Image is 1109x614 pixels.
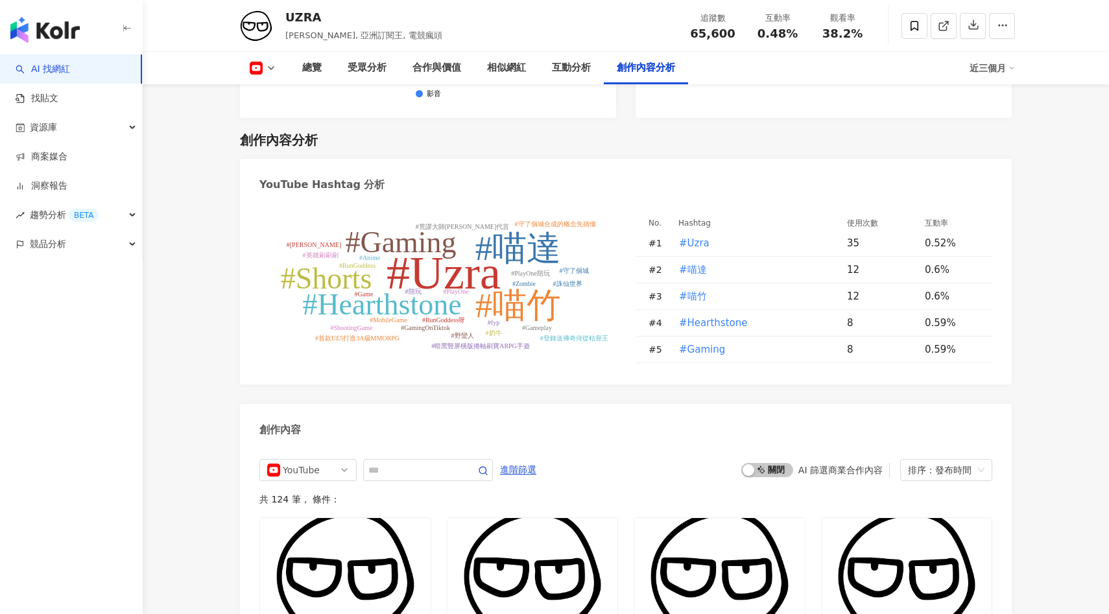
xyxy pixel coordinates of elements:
tspan: #野蠻人 [451,332,474,339]
div: 受眾分析 [348,60,387,76]
th: No. [636,216,668,230]
td: #Hearthstone [668,310,837,337]
span: #Hearthstone [679,316,747,330]
div: # 2 [649,263,668,277]
tspan: #喵竹 [475,287,562,324]
tspan: #PlayOne [443,288,469,295]
div: YouTube Hashtag 分析 [259,178,385,192]
td: 0.6% [914,283,992,310]
div: 互動分析 [552,60,591,76]
td: #Gaming [668,337,837,363]
span: rise [16,211,25,220]
span: #Uzra [679,236,710,250]
tspan: #Hearthstone [302,288,461,321]
div: 創作內容分析 [617,60,675,76]
div: 近三個月 [970,58,1015,78]
div: # 4 [649,316,668,330]
img: logo [10,17,80,43]
td: 0.52% [914,230,992,257]
div: 總覽 [302,60,322,76]
tspan: #Anime [359,254,381,261]
th: 互動率 [914,216,992,230]
div: 8 [847,342,914,357]
a: 商案媒合 [16,150,67,163]
div: 8 [847,316,914,330]
button: #Uzra [678,230,710,256]
div: 合作與價值 [412,60,461,76]
td: 0.59% [914,310,992,337]
button: #喵達 [678,257,708,283]
span: 競品分析 [30,230,66,259]
span: #Gaming [679,342,725,357]
tspan: #Zombie [512,280,536,287]
span: 資源庫 [30,113,57,142]
div: 0.59% [925,316,979,330]
td: 0.59% [914,337,992,363]
div: 影音 [427,90,441,99]
tspan: #荒謬大師[PERSON_NAME]代言 [416,223,509,230]
div: 0.59% [925,342,979,357]
td: #喵達 [668,257,837,283]
tspan: #Game [355,290,374,298]
div: 排序：發布時間 [908,460,973,480]
div: AI 篩選商業合作內容 [798,465,883,475]
span: 進階篩選 [500,460,536,480]
div: UZRA [285,9,442,25]
tspan: #Gameplay [522,324,552,331]
div: BETA [69,209,99,222]
tspan: #英雄刷刷刷 [303,252,339,259]
tspan: #Gaming [345,226,456,259]
th: 使用次數 [837,216,914,230]
button: #Gaming [678,337,726,362]
a: searchAI 找網紅 [16,63,70,76]
div: 觀看率 [818,12,867,25]
tspan: #ShootingGame [331,324,374,331]
tspan: #MobileGame [370,316,407,324]
tspan: #奶牛 [486,329,502,337]
div: 0.52% [925,236,979,250]
tspan: #fyp [488,319,499,326]
tspan: #Shorts [281,262,372,295]
td: #Uzra [668,230,837,257]
div: # 3 [649,289,668,303]
td: 0.6% [914,257,992,283]
div: 12 [847,263,914,277]
span: 38.2% [822,27,863,40]
button: #喵竹 [678,283,708,309]
div: 35 [847,236,914,250]
td: #喵竹 [668,283,837,310]
span: 65,600 [690,27,735,40]
div: 0.6% [925,263,979,277]
a: 洞察報告 [16,180,67,193]
div: # 1 [649,236,668,250]
tspan: #守了個城合成的概念先搞懂 [515,220,596,228]
tspan: #陪玩 [405,288,422,295]
div: 共 124 筆 ， 條件： [259,494,992,504]
tspan: #暗黑豎屏橫版捲軸刷寶ARPG手遊 [431,342,530,349]
img: KOL Avatar [237,6,276,45]
div: 相似網紅 [487,60,526,76]
tspan: #RunGoddess [339,262,376,269]
button: #Hearthstone [678,310,748,336]
tspan: #[PERSON_NAME] [287,241,341,248]
span: 0.48% [757,27,798,40]
tspan: #登錄送傳奇侍從枯骨王 [540,335,608,342]
span: 趨勢分析 [30,200,99,230]
span: [PERSON_NAME], 亞洲訂閱王, 電競瘋頭 [285,30,442,40]
tspan: #誅仙世界 [553,280,582,287]
th: Hashtag [668,216,837,230]
div: 12 [847,289,914,303]
tspan: #首款UE5打造3A級MMORPG [315,335,399,342]
tspan: #RunGoddess呀 [422,316,465,324]
div: 創作內容分析 [240,131,318,149]
tspan: #PlayOne陪玩 [511,270,549,277]
tspan: #守了個城 [560,267,589,274]
div: 追蹤數 [688,12,737,25]
tspan: #Uzra [387,247,501,299]
span: #喵達 [679,263,707,277]
tspan: #喵達 [475,230,562,267]
button: 進階篩選 [499,459,537,480]
div: 創作內容 [259,423,301,437]
a: 找貼文 [16,92,58,105]
span: #喵竹 [679,289,707,303]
